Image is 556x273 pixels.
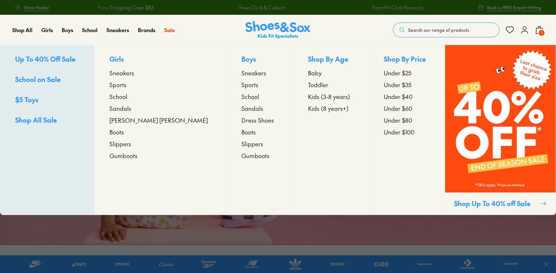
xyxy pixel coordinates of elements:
span: Boots [109,127,124,136]
span: Toddler [308,80,328,89]
a: Kids (8 years+) [308,104,354,113]
span: 1 [538,29,545,37]
a: Sneakers [109,68,212,77]
span: Sports [109,80,126,89]
span: Under $80 [384,116,412,124]
a: Book a FREE Expert Fitting [478,1,541,14]
a: Sneakers [106,26,129,34]
span: Gumboots [241,151,269,160]
a: Gumboots [241,151,278,160]
a: Sneakers [241,68,278,77]
a: Shop Up To 40% off Sale [445,45,556,215]
span: [PERSON_NAME] [PERSON_NAME] [109,116,208,124]
a: Sports [241,80,278,89]
a: Gumboots [109,151,212,160]
img: SNS_WEBASSETS_GRID_1080x1440_3.png [445,45,556,192]
a: Slippers [241,139,278,148]
a: Shop All Sale [15,115,79,126]
span: Under $60 [384,104,412,113]
a: Under $80 [384,116,430,124]
a: Sports [109,80,212,89]
span: Sandals [241,104,263,113]
span: Sandals [109,104,131,113]
a: Sale [164,26,175,34]
span: Slippers [109,139,131,148]
span: Kids (8 years+) [308,104,349,113]
a: School on Sale [15,74,79,86]
a: $5 Toys [15,95,79,106]
a: Under $60 [384,104,430,113]
a: Kids (3-8 years) [308,92,354,101]
a: Under $100 [384,127,430,136]
button: Search our range of products [393,23,499,37]
p: Shop By Price [384,54,430,65]
a: Boys [62,26,73,34]
span: Kids (3-8 years) [308,92,350,101]
a: Up To 40% Off Sale [15,54,79,65]
span: $5 Toys [15,95,38,104]
a: Under $35 [384,80,430,89]
span: Under $35 [384,80,411,89]
span: Under $25 [384,68,411,77]
span: Baby [308,68,322,77]
span: Sneakers [109,68,134,77]
span: Sneakers [241,68,266,77]
a: School [109,92,212,101]
a: School [82,26,98,34]
a: Shop All [12,26,33,34]
p: Girls [109,54,212,65]
span: Under $40 [384,92,413,101]
a: Earn Fit Club Rewards [372,4,424,11]
a: Baby [308,68,354,77]
span: Dress Shoes [241,116,274,124]
a: Free Shipping Over $85 [98,4,154,11]
a: Free Click & Collect [239,4,285,11]
a: Girls [41,26,53,34]
span: Search our range of products [408,27,469,33]
img: SNS_Logo_Responsive.svg [245,21,311,39]
a: Dress Shoes [241,116,278,124]
span: Book a FREE Expert Fitting [487,4,541,11]
a: Shoes & Sox [245,21,311,39]
a: Sandals [109,104,212,113]
a: Toddler [308,80,354,89]
a: Store Finder [15,1,49,14]
span: Store Finder [24,4,49,11]
a: School [241,92,278,101]
a: Under $40 [384,92,430,101]
p: Shop Up To 40% off Sale [454,198,537,208]
a: Brands [138,26,155,34]
a: Sandals [241,104,278,113]
a: [PERSON_NAME] [PERSON_NAME] [109,116,212,124]
span: Up To 40% Off Sale [15,54,75,64]
span: Gumboots [109,151,138,160]
span: Sports [241,80,258,89]
a: Boots [241,127,278,136]
span: School [241,92,259,101]
span: Under $100 [384,127,414,136]
button: 1 [535,22,544,38]
span: Slippers [241,139,263,148]
span: School [109,92,127,101]
a: Slippers [109,139,212,148]
a: Under $25 [384,68,430,77]
span: Boots [241,127,256,136]
span: Shop All Sale [15,115,57,124]
p: Shop By Age [308,54,354,65]
p: Boys [241,54,278,65]
span: School on Sale [15,75,61,84]
a: Boots [109,127,212,136]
